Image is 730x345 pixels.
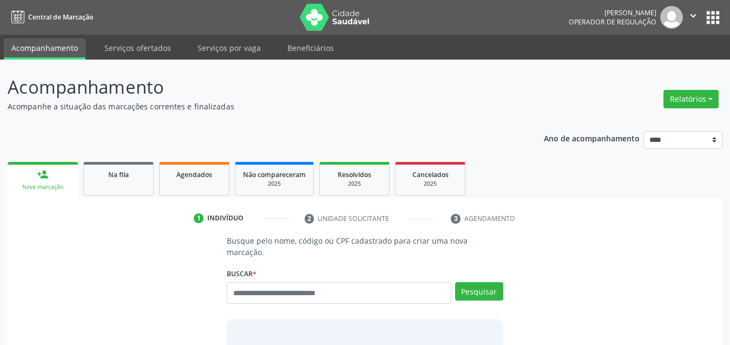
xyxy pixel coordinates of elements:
[403,180,457,188] div: 2025
[15,183,70,191] div: Nova marcação
[190,38,268,57] a: Serviços por vaga
[683,6,703,29] button: 
[703,8,722,27] button: apps
[227,235,503,258] p: Busque pelo nome, código ou CPF cadastrado para criar uma nova marcação.
[663,90,719,108] button: Relatórios
[176,170,212,179] span: Agendados
[28,12,93,22] span: Central de Marcação
[108,170,129,179] span: Na fila
[544,131,640,145] p: Ano de acompanhamento
[8,8,93,26] a: Central de Marcação
[207,213,244,223] div: Indivíduo
[8,74,508,101] p: Acompanhamento
[569,17,656,27] span: Operador de regulação
[327,180,382,188] div: 2025
[455,282,503,301] button: Pesquisar
[243,170,306,179] span: Não compareceram
[687,10,699,22] i: 
[412,170,449,179] span: Cancelados
[97,38,179,57] a: Serviços ofertados
[227,265,257,282] label: Buscar
[280,38,341,57] a: Beneficiários
[4,38,86,60] a: Acompanhamento
[8,101,508,112] p: Acompanhe a situação das marcações correntes e finalizadas
[338,170,371,179] span: Resolvidos
[194,213,203,223] div: 1
[37,168,49,180] div: person_add
[243,180,306,188] div: 2025
[569,8,656,17] div: [PERSON_NAME]
[660,6,683,29] img: img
